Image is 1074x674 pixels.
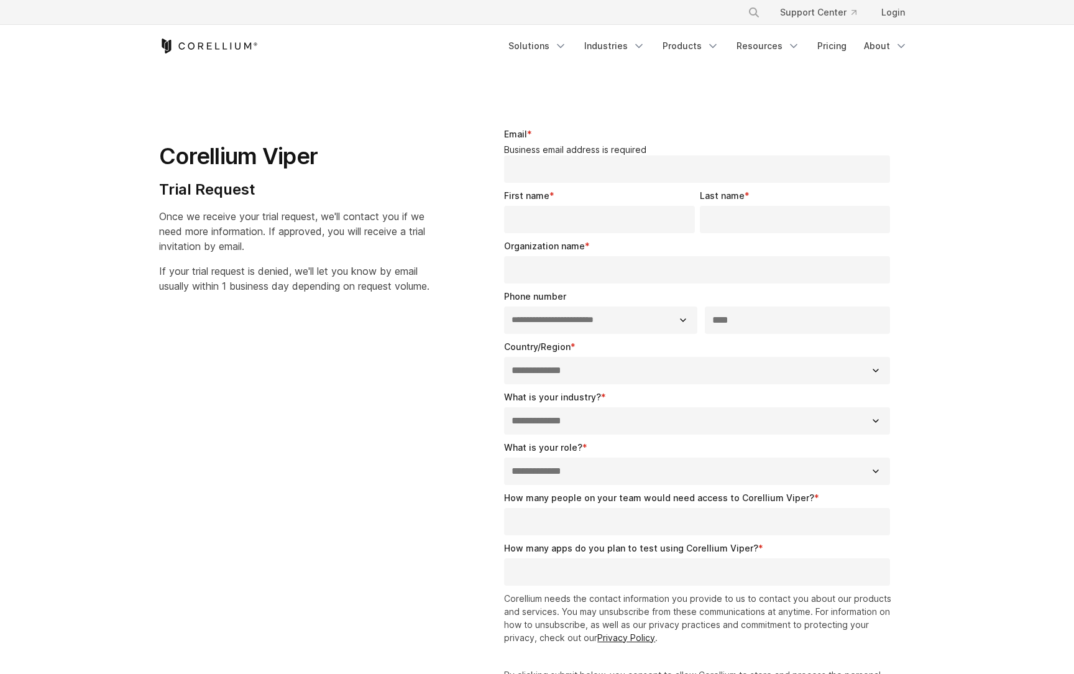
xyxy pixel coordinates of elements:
h4: Trial Request [159,180,429,199]
a: Privacy Policy [597,632,655,643]
span: What is your role? [504,442,582,453]
a: Support Center [770,1,866,24]
span: Email [504,129,527,139]
legend: Business email address is required [504,144,895,155]
p: Corellium needs the contact information you provide to us to contact you about our products and s... [504,592,895,644]
a: About [856,35,915,57]
span: How many people on your team would need access to Corellium Viper? [504,492,814,503]
a: Industries [577,35,653,57]
a: Resources [729,35,807,57]
a: Solutions [501,35,574,57]
span: Last name [700,190,745,201]
span: Organization name [504,241,585,251]
a: Products [655,35,727,57]
span: First name [504,190,549,201]
div: Navigation Menu [733,1,915,24]
h1: Corellium Viper [159,142,429,170]
span: Phone number [504,291,566,302]
a: Pricing [810,35,854,57]
a: Login [871,1,915,24]
span: Country/Region [504,341,571,352]
div: Navigation Menu [501,35,915,57]
span: How many apps do you plan to test using Corellium Viper? [504,543,758,553]
span: Once we receive your trial request, we'll contact you if we need more information. If approved, y... [159,210,425,252]
a: Corellium Home [159,39,258,53]
span: If your trial request is denied, we'll let you know by email usually within 1 business day depend... [159,265,429,292]
button: Search [743,1,765,24]
span: What is your industry? [504,392,601,402]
